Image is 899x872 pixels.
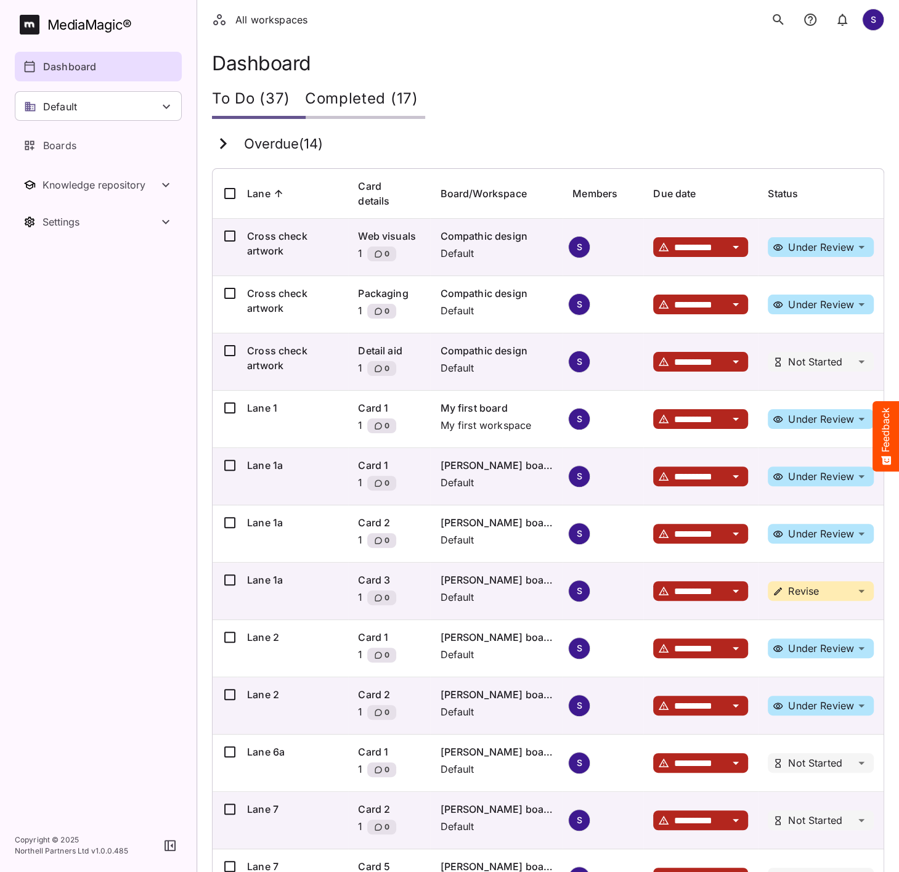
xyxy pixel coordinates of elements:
p: Lane 1a [247,458,338,473]
p: Default [440,819,553,834]
button: notifications [830,7,855,32]
span: 0 [383,420,389,432]
div: Completed (17) [305,82,426,119]
p: Default [440,303,553,318]
div: S [568,695,590,717]
p: Dashboard [43,59,96,74]
p: Card 2 [358,802,420,817]
p: Members [572,186,617,201]
p: Default [440,762,553,776]
p: Default [440,361,553,375]
div: Settings [43,216,158,228]
span: 0 [383,477,389,489]
div: S [568,809,590,831]
p: [PERSON_NAME] board [440,802,553,817]
p: 1 [358,303,362,323]
div: S [568,293,590,316]
span: 0 [383,592,389,604]
p: [PERSON_NAME] board [440,687,553,702]
p: Under Review [788,414,854,424]
p: Board/Workspace [440,186,526,201]
p: Not Started [788,758,842,768]
button: Feedback [873,401,899,471]
div: To Do (37) [212,82,305,119]
p: [PERSON_NAME] board [440,744,553,759]
p: Default [440,475,553,490]
p: Northell Partners Ltd v 1.0.0.485 [15,846,128,857]
p: Compathic design [440,229,553,243]
p: Default [43,99,77,114]
p: Lane 6a [247,744,338,759]
p: 1 [358,590,362,609]
p: 1 [358,532,362,552]
p: Status [768,186,798,201]
div: S [568,236,590,258]
p: 1 [358,475,362,495]
p: Under Review [788,242,854,252]
p: Default [440,647,553,662]
p: Detail aid [358,343,420,358]
div: S [568,465,590,487]
p: 1 [358,762,362,781]
p: Lane 1a [247,515,338,530]
div: S [862,9,884,31]
p: Lane [247,186,271,201]
div: MediaMagic ® [47,15,132,35]
p: Revise [788,586,819,596]
p: [PERSON_NAME] board [440,458,553,473]
p: Default [440,246,553,261]
button: notifications [798,7,823,32]
p: Boards [43,138,76,153]
p: [PERSON_NAME] board [440,573,553,587]
p: Not Started [788,357,842,367]
p: Web visuals [358,229,420,243]
button: Toggle Settings [15,207,182,237]
p: Lane 2 [247,687,338,702]
p: Due date [653,186,696,201]
p: Lane 1 [247,401,338,415]
p: Under Review [788,529,854,539]
p: Card 1 [358,630,420,645]
p: Card 1 [358,744,420,759]
p: Default [440,704,553,719]
p: Under Review [788,643,854,653]
div: S [568,637,590,659]
p: Default [440,590,553,605]
span: 0 [383,534,389,547]
p: Copyright © 2025 [15,834,128,846]
a: MediaMagic® [20,15,182,35]
p: Card 1 [358,458,420,473]
h1: Dashboard [212,52,884,75]
p: Not Started [788,815,842,825]
span: 0 [383,706,389,719]
p: Lane 2 [247,630,338,645]
p: 1 [358,246,362,266]
span: 0 [383,248,389,260]
p: Lane 7 [247,802,338,817]
p: Card 2 [358,515,420,530]
nav: Knowledge repository [15,170,182,200]
p: Compathic design [440,286,553,301]
p: Cross check artwork [247,286,338,316]
p: Card 3 [358,573,420,587]
p: 1 [358,418,362,438]
p: Packaging [358,286,420,301]
p: My first board [440,401,553,415]
div: S [568,408,590,430]
span: 0 [383,362,389,375]
p: Under Review [788,299,854,309]
span: 0 [383,764,389,776]
div: S [568,752,590,774]
p: 1 [358,704,362,724]
div: S [568,523,590,545]
p: 1 [358,647,362,667]
nav: Settings [15,207,182,237]
p: 1 [358,819,362,839]
span: 0 [383,305,389,317]
h3: Overdue ( 14 ) [244,136,323,152]
p: Cross check artwork [247,343,338,373]
span: 0 [383,821,389,833]
button: search [766,7,791,32]
a: Dashboard [15,52,182,81]
div: S [568,580,590,602]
